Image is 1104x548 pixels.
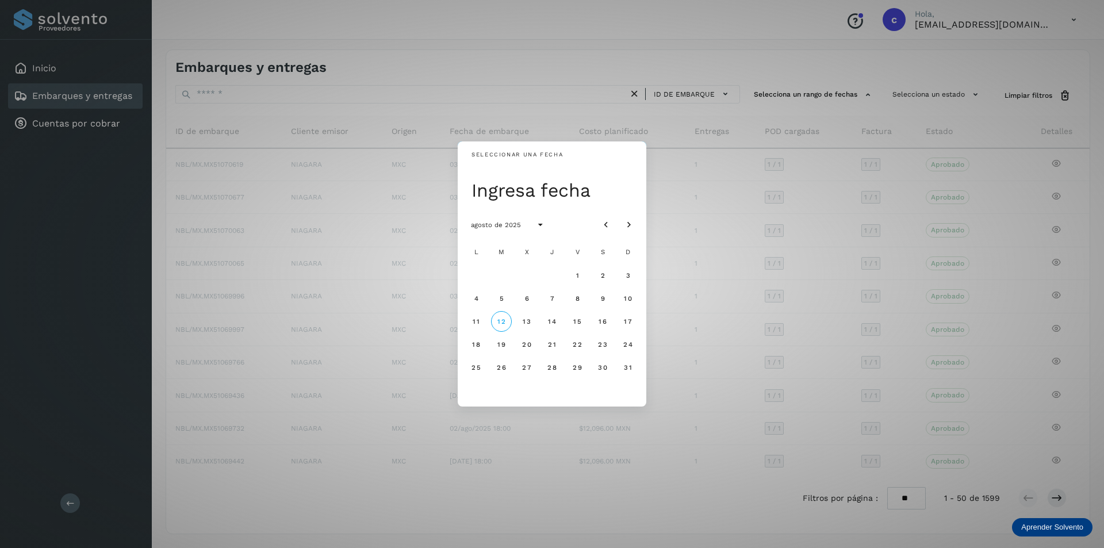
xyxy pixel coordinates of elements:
button: Mes anterior [596,214,616,235]
span: 24 [623,340,632,348]
span: 3 [625,271,630,279]
span: 19 [497,340,505,348]
button: Mes siguiente [619,214,639,235]
button: martes, 26 de agosto de 2025 [491,357,512,378]
span: 7 [549,294,554,302]
button: domingo, 24 de agosto de 2025 [618,334,638,355]
div: V [566,241,589,264]
span: 17 [623,317,632,325]
button: martes, 5 de agosto de 2025 [491,288,512,309]
button: agosto de 2025 [461,214,530,235]
span: 1 [575,271,579,279]
button: jueves, 21 de agosto de 2025 [542,334,562,355]
span: agosto de 2025 [470,221,521,229]
span: 16 [598,317,607,325]
div: Aprender Solvento [1012,518,1092,536]
button: Seleccionar año [530,214,551,235]
span: 5 [499,294,504,302]
button: lunes, 11 de agosto de 2025 [466,311,486,332]
span: 9 [600,294,605,302]
button: miércoles, 6 de agosto de 2025 [516,288,537,309]
span: 12 [497,317,505,325]
button: martes, 19 de agosto de 2025 [491,334,512,355]
span: 31 [623,363,632,371]
button: jueves, 7 de agosto de 2025 [542,288,562,309]
button: lunes, 4 de agosto de 2025 [466,288,486,309]
span: 18 [471,340,480,348]
button: domingo, 3 de agosto de 2025 [618,265,638,286]
button: domingo, 17 de agosto de 2025 [618,311,638,332]
button: sábado, 23 de agosto de 2025 [592,334,613,355]
button: viernes, 29 de agosto de 2025 [567,357,588,378]
button: Hoy, martes, 12 de agosto de 2025 [491,311,512,332]
button: miércoles, 13 de agosto de 2025 [516,311,537,332]
button: miércoles, 27 de agosto de 2025 [516,357,537,378]
button: jueves, 14 de agosto de 2025 [542,311,562,332]
span: 27 [522,363,531,371]
span: 29 [572,363,582,371]
button: sábado, 30 de agosto de 2025 [592,357,613,378]
span: 4 [473,294,478,302]
div: M [490,241,513,264]
div: D [616,241,639,264]
span: 21 [547,340,556,348]
span: 25 [471,363,481,371]
button: domingo, 31 de agosto de 2025 [618,357,638,378]
div: J [540,241,563,264]
button: sábado, 2 de agosto de 2025 [592,265,613,286]
p: Aprender Solvento [1021,523,1083,532]
button: viernes, 15 de agosto de 2025 [567,311,588,332]
div: S [591,241,614,264]
button: lunes, 25 de agosto de 2025 [466,357,486,378]
div: Ingresa fecha [471,179,639,202]
span: 22 [572,340,582,348]
button: viernes, 22 de agosto de 2025 [567,334,588,355]
span: 13 [522,317,531,325]
button: viernes, 8 de agosto de 2025 [567,288,588,309]
span: 6 [524,294,529,302]
span: 30 [597,363,607,371]
button: miércoles, 20 de agosto de 2025 [516,334,537,355]
button: lunes, 18 de agosto de 2025 [466,334,486,355]
div: X [515,241,538,264]
span: 10 [623,294,632,302]
div: L [465,241,488,264]
span: 14 [547,317,556,325]
span: 23 [597,340,607,348]
button: domingo, 10 de agosto de 2025 [618,288,638,309]
div: Seleccionar una fecha [471,151,563,159]
span: 26 [496,363,506,371]
button: viernes, 1 de agosto de 2025 [567,265,588,286]
button: sábado, 16 de agosto de 2025 [592,311,613,332]
span: 11 [472,317,480,325]
span: 28 [547,363,557,371]
span: 15 [573,317,581,325]
button: jueves, 28 de agosto de 2025 [542,357,562,378]
span: 20 [522,340,531,348]
button: sábado, 9 de agosto de 2025 [592,288,613,309]
span: 8 [574,294,580,302]
span: 2 [600,271,605,279]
